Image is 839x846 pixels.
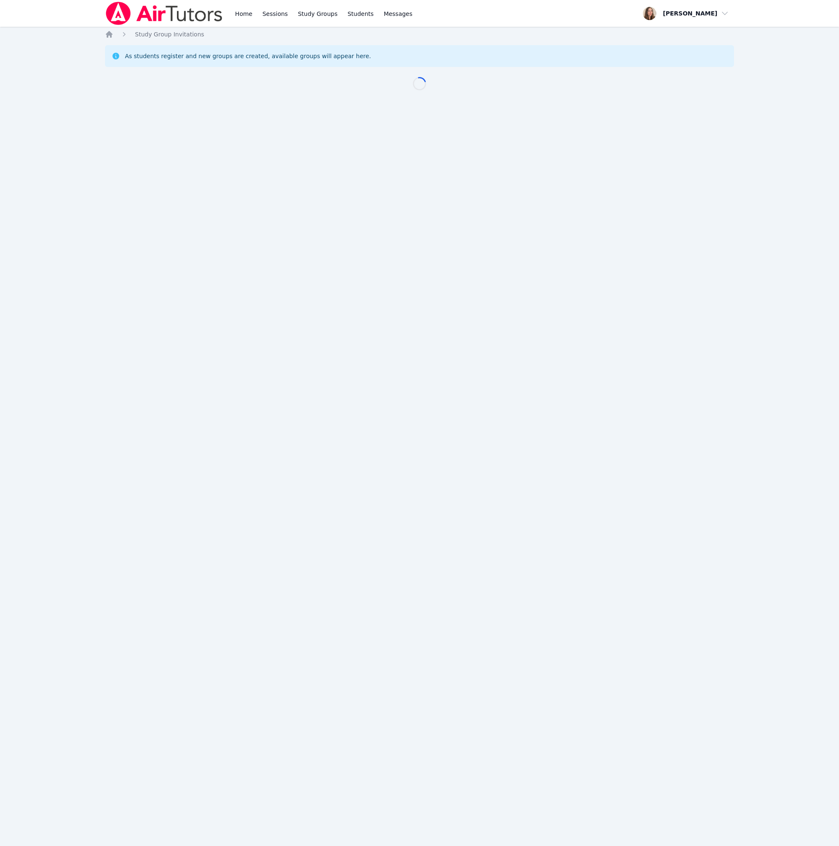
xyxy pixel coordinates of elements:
nav: Breadcrumb [105,30,734,38]
span: Study Group Invitations [135,31,204,38]
a: Study Group Invitations [135,30,204,38]
div: As students register and new groups are created, available groups will appear here. [125,52,371,60]
span: Messages [384,10,412,18]
img: Air Tutors [105,2,223,25]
